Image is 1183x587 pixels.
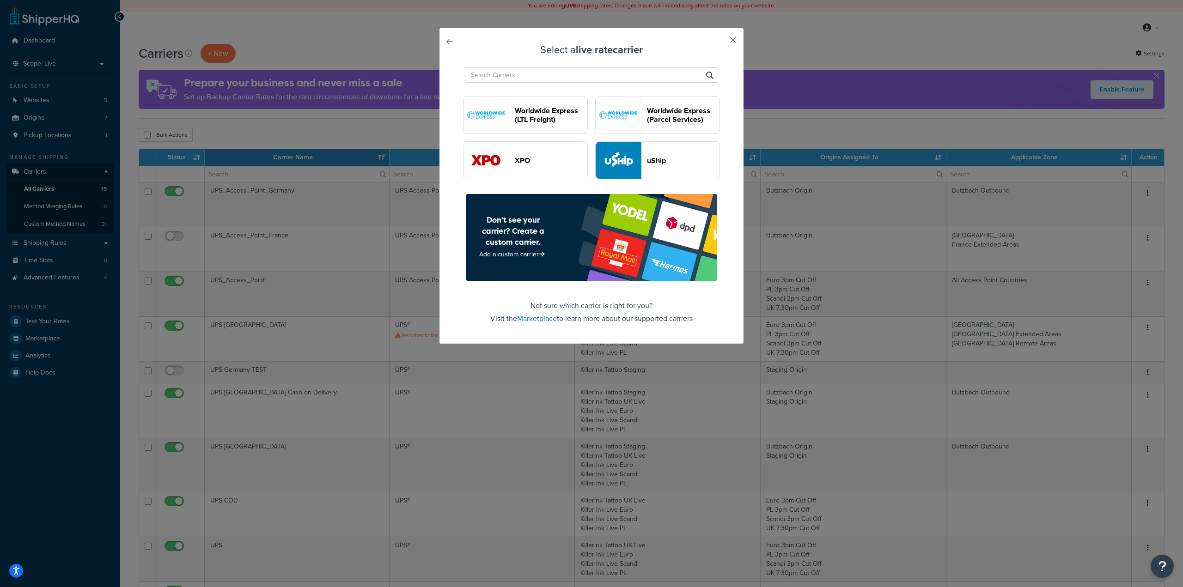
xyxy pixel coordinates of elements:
[1151,555,1174,578] button: Open Resource Center
[463,44,720,55] h3: Select a
[647,106,720,124] header: Worldwide Express (Parcel Services)
[463,194,720,325] footer: Not sure which carrier is right for you? Visit the to learn more about our supported carriers
[595,96,720,134] button: worldwideExpress logoWorldwide Express (Parcel Services)
[463,142,509,179] img: xpoFreight logo
[515,106,587,124] header: Worldwide Express (LTL Freight)
[596,97,641,133] img: worldwideExpress logo
[463,97,509,133] img: worldwideExpressFreight logo
[479,249,547,259] a: Add a custom carrier
[463,141,588,179] button: xpoFreight logoXPO
[595,141,720,179] button: uShip logouShip
[596,142,641,179] img: uShip logo
[517,313,557,324] a: Marketplace
[463,96,588,134] button: worldwideExpressFreight logoWorldwide Express (LTL Freight)
[472,214,554,248] h4: Don’t see your carrier? Create a custom carrier.
[465,67,718,83] input: Search Carriers
[576,42,643,57] strong: live rate carrier
[647,156,720,165] header: uShip
[515,156,587,165] header: XPO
